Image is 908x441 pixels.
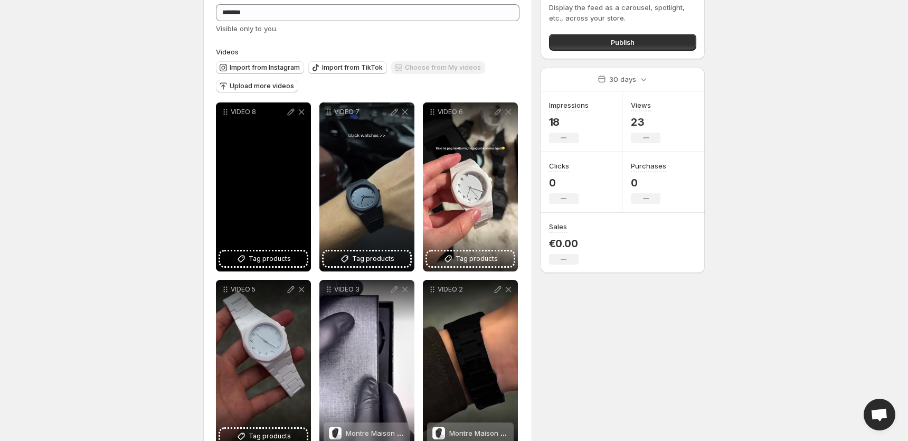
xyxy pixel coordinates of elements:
button: Tag products [220,251,307,266]
span: Videos [216,48,239,56]
button: Import from TikTok [308,61,387,74]
span: Tag products [456,254,498,264]
img: Montre Maison Montfort – Intemporelle [432,427,445,439]
span: Montre Maison Montfort – Intemporelle [449,429,577,437]
p: VIDEO 8 [231,108,286,116]
p: VIDEO 6 [438,108,493,116]
h3: Purchases [631,161,666,171]
h3: Sales [549,221,567,232]
p: 30 days [609,74,636,85]
div: VIDEO 7Tag products [319,102,414,271]
span: Upload more videos [230,82,294,90]
span: Publish [611,37,635,48]
p: VIDEO 5 [231,285,286,294]
p: VIDEO 2 [438,285,493,294]
span: Import from TikTok [322,63,383,72]
span: Import from Instagram [230,63,300,72]
p: VIDEO 3 [334,285,389,294]
h3: Views [631,100,651,110]
button: Import from Instagram [216,61,304,74]
span: Tag products [249,254,291,264]
p: 0 [631,176,666,189]
button: Publish [549,34,696,51]
p: Display the feed as a carousel, spotlight, etc., across your store. [549,2,696,23]
h3: Clicks [549,161,569,171]
p: 23 [631,116,660,128]
p: 18 [549,116,589,128]
button: Upload more videos [216,80,298,92]
span: Tag products [352,254,394,264]
button: Tag products [427,251,514,266]
p: €0.00 [549,237,579,250]
h3: Impressions [549,100,589,110]
span: Visible only to you. [216,24,278,33]
p: VIDEO 7 [334,108,389,116]
p: 0 [549,176,579,189]
div: VIDEO 6Tag products [423,102,518,271]
div: VIDEO 8Tag products [216,102,311,271]
img: Montre Maison Montfort – Intemporelle [329,427,342,439]
span: Montre Maison Montfort – Intemporelle [346,429,474,437]
button: Tag products [324,251,410,266]
div: Open chat [864,399,895,430]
